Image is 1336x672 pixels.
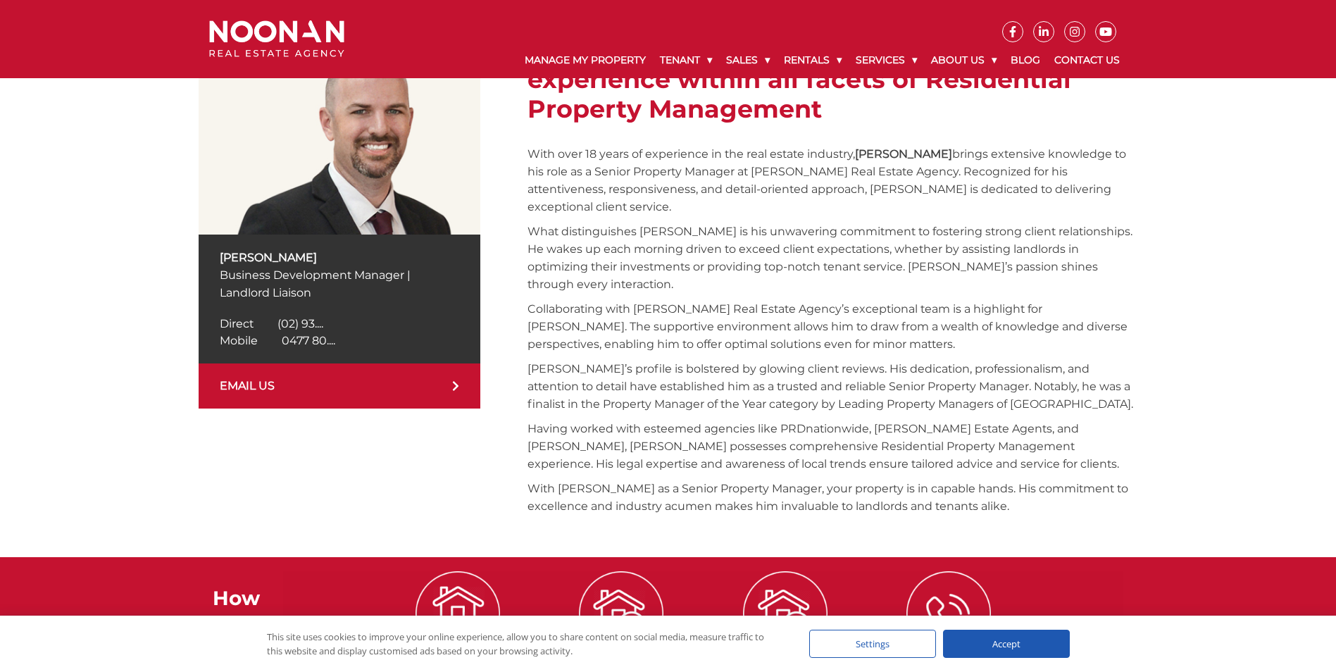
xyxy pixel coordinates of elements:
div: Accept [943,630,1070,658]
img: ICONS [416,571,500,656]
a: Click to reveal phone number [220,334,335,347]
span: (02) 93.... [277,317,323,330]
span: 0477 80.... [282,334,335,347]
span: Mobile [220,334,258,347]
p: With [PERSON_NAME] as a Senior Property Manager, your property is in capable hands. His commitmen... [527,480,1137,515]
a: Click to reveal phone number [220,317,323,330]
p: [PERSON_NAME]’s profile is bolstered by glowing client reviews. His dedication, professionalism, ... [527,360,1137,413]
div: This site uses cookies to improve your online experience, allow you to share content on social me... [267,630,781,658]
a: Blog [1004,42,1047,78]
img: Noonan Real Estate Agency [209,20,344,58]
p: [PERSON_NAME] [220,249,459,266]
a: Sales [719,42,777,78]
a: EMAIL US [199,363,480,409]
a: Rentals [777,42,849,78]
a: Manage My Property [518,42,653,78]
span: Direct [220,317,254,330]
div: Settings [809,630,936,658]
p: Collaborating with [PERSON_NAME] Real Estate Agency’s exceptional team is a highlight for [PERSON... [527,300,1137,353]
img: ICONS [579,571,663,656]
p: Having worked with esteemed agencies like PRDnationwide, [PERSON_NAME] Estate Agents, and [PERSON... [527,420,1137,473]
p: With over 18 years of experience in the real estate industry, brings extensive knowledge to his r... [527,145,1137,216]
img: ICONS [906,571,991,656]
strong: [PERSON_NAME] [855,147,952,161]
a: Tenant [653,42,719,78]
p: What distinguishes [PERSON_NAME] is his unwavering commitment to fostering strong client relation... [527,223,1137,293]
a: Contact Us [1047,42,1127,78]
a: Services [849,42,924,78]
h2: Senior Property Manager with over 15 years experience within all facets of Residential Property M... [527,35,1137,124]
p: Business Development Manager | Landlord Liaison [220,266,459,301]
a: About Us [924,42,1004,78]
img: Chris Wright [199,35,480,235]
img: ICONS [743,571,828,656]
